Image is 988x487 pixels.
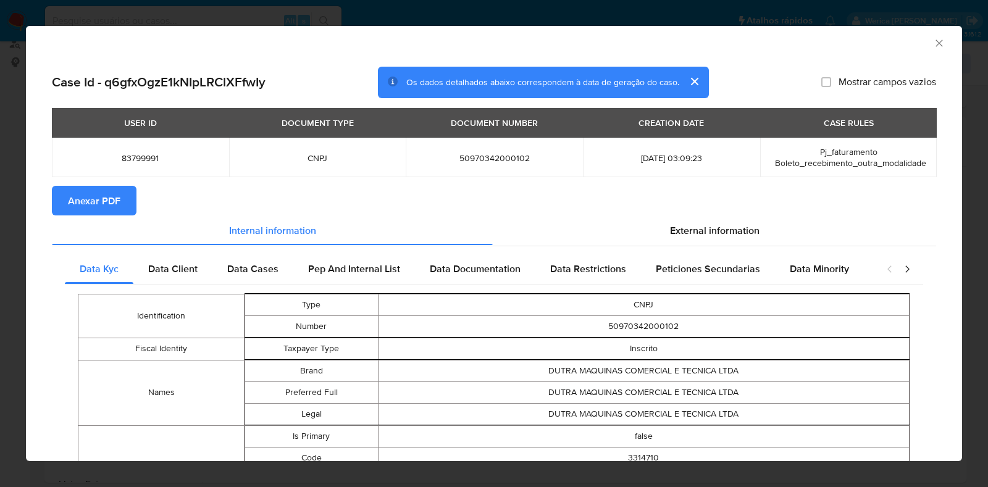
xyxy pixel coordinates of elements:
[670,223,760,237] span: External information
[598,152,745,164] span: [DATE] 03:09:23
[244,152,391,164] span: CNPJ
[78,294,245,338] td: Identification
[378,447,910,468] td: 3314710
[378,381,910,403] td: DUTRA MAQUINAS COMERCIAL E TECNICA LTDA
[68,187,120,214] span: Anexar PDF
[839,76,936,88] span: Mostrar campos vazios
[78,338,245,360] td: Fiscal Identity
[245,338,378,359] td: Taxpayer Type
[378,403,910,425] td: DUTRA MAQUINAS COMERCIAL E TECNICA LTDA
[245,447,378,468] td: Code
[245,425,378,447] td: Is Primary
[229,223,316,237] span: Internal information
[378,294,910,315] td: CNPJ
[245,403,378,425] td: Legal
[52,186,136,215] button: Anexar PDF
[52,215,936,245] div: Detailed info
[80,262,119,276] span: Data Kyc
[820,146,877,158] span: Pj_faturamento
[933,37,944,48] button: Fechar a janela
[78,360,245,425] td: Names
[148,262,198,276] span: Data Client
[245,315,378,337] td: Number
[631,112,711,133] div: CREATION DATE
[443,112,545,133] div: DOCUMENT NUMBER
[245,381,378,403] td: Preferred Full
[65,254,874,284] div: Detailed internal info
[26,26,962,461] div: closure-recommendation-modal
[816,112,881,133] div: CASE RULES
[308,262,400,276] span: Pep And Internal List
[821,77,831,87] input: Mostrar campos vazios
[378,315,910,337] td: 50970342000102
[550,262,626,276] span: Data Restrictions
[245,294,378,315] td: Type
[227,262,278,276] span: Data Cases
[656,262,760,276] span: Peticiones Secundarias
[378,338,910,359] td: Inscrito
[775,157,926,169] span: Boleto_recebimento_outra_modalidade
[790,262,849,276] span: Data Minority
[378,360,910,381] td: DUTRA MAQUINAS COMERCIAL E TECNICA LTDA
[421,152,568,164] span: 50970342000102
[117,112,164,133] div: USER ID
[679,67,709,96] button: cerrar
[245,360,378,381] td: Brand
[406,76,679,88] span: Os dados detalhados abaixo correspondem à data de geração do caso.
[274,112,361,133] div: DOCUMENT TYPE
[430,262,521,276] span: Data Documentation
[52,74,266,90] h2: Case Id - q6gfxOgzE1kNIpLRClXFfwIy
[378,425,910,447] td: false
[67,152,214,164] span: 83799991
